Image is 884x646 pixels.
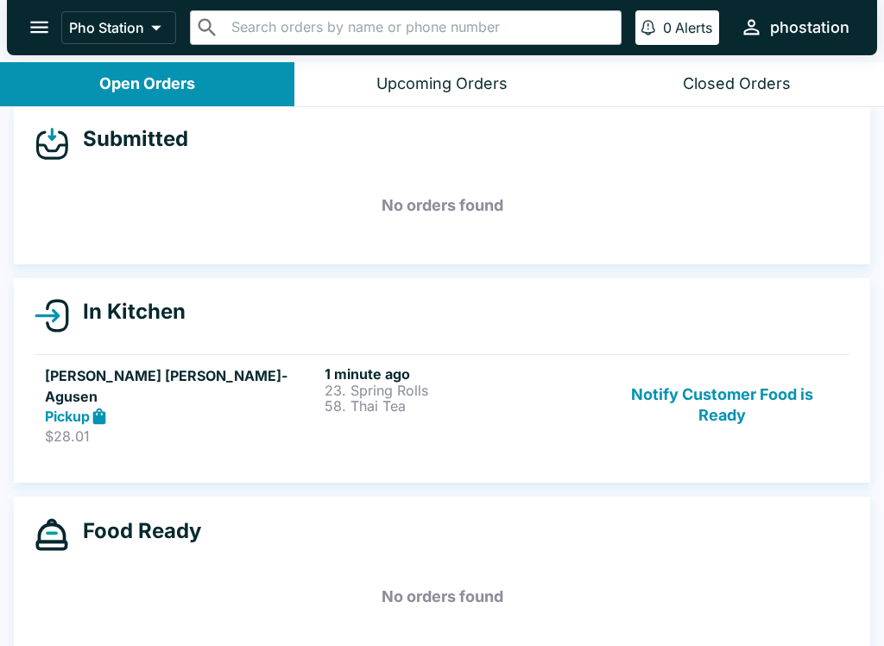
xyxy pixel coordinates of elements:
[770,17,849,38] div: phostation
[69,299,186,325] h4: In Kitchen
[605,365,839,446] button: Notify Customer Food is Ready
[69,19,144,36] p: Pho Station
[325,398,597,414] p: 58. Thai Tea
[733,9,856,46] button: phostation
[325,365,597,383] h6: 1 minute ago
[325,383,597,398] p: 23. Spring Rolls
[45,408,90,425] strong: Pickup
[663,19,672,36] p: 0
[69,518,201,544] h4: Food Ready
[35,354,849,456] a: [PERSON_NAME] [PERSON_NAME]-AgusenPickup$28.011 minute ago23. Spring Rolls58. Thai TeaNotify Cust...
[376,74,508,94] div: Upcoming Orders
[99,74,195,94] div: Open Orders
[35,174,849,237] h5: No orders found
[35,566,849,628] h5: No orders found
[45,365,318,407] h5: [PERSON_NAME] [PERSON_NAME]-Agusen
[226,16,614,40] input: Search orders by name or phone number
[61,11,176,44] button: Pho Station
[45,427,318,445] p: $28.01
[17,5,61,49] button: open drawer
[675,19,712,36] p: Alerts
[69,126,188,152] h4: Submitted
[683,74,791,94] div: Closed Orders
